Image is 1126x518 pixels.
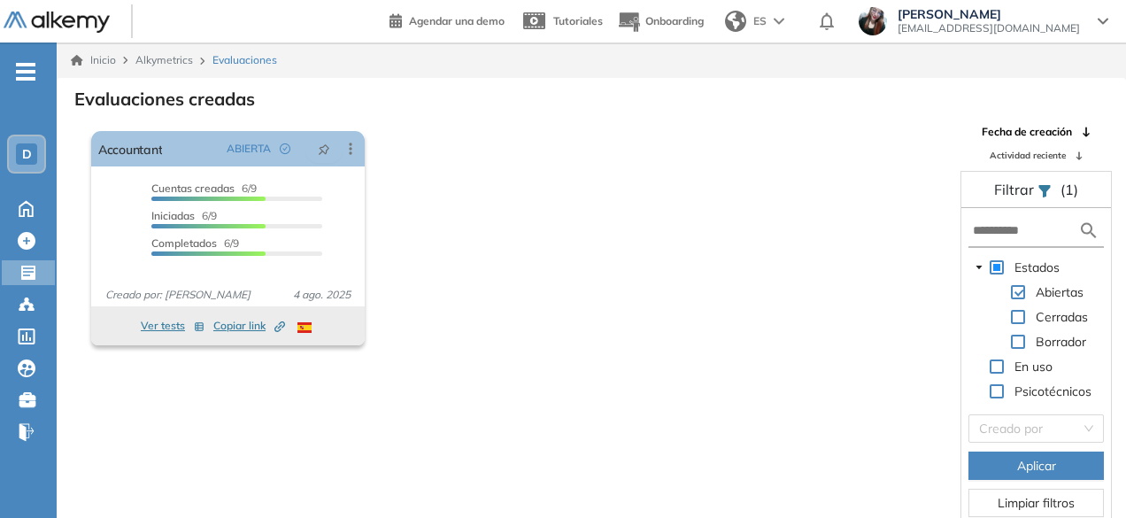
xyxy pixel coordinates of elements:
button: Aplicar [968,452,1104,480]
span: [EMAIL_ADDRESS][DOMAIN_NAME] [898,21,1080,35]
span: Onboarding [645,14,704,27]
span: Estados [1011,257,1063,278]
img: world [725,11,746,32]
span: caret-down [975,263,983,272]
a: Agendar una demo [389,9,505,30]
span: Cerradas [1036,309,1088,325]
span: Filtrar [994,181,1037,198]
span: ES [753,13,767,29]
h3: Evaluaciones creadas [74,89,255,110]
span: Agendar una demo [409,14,505,27]
span: En uso [1011,356,1056,377]
span: Completados [151,236,217,250]
span: D [22,147,32,161]
button: Ver tests [141,315,204,336]
span: 6/9 [151,236,239,250]
a: Accountant [98,131,162,166]
span: Copiar link [213,318,285,334]
span: En uso [1014,359,1053,375]
span: Borrador [1036,334,1086,350]
span: 4 ago. 2025 [286,287,358,303]
a: Inicio [71,52,116,68]
button: Limpiar filtros [968,489,1104,517]
span: Psicotécnicos [1014,383,1091,399]
span: Cuentas creadas [151,182,235,195]
span: Creado por: [PERSON_NAME] [98,287,258,303]
i: - [16,70,35,73]
span: Fecha de creación [982,124,1072,140]
span: Estados [1014,259,1060,275]
img: search icon [1078,220,1099,242]
span: Tutoriales [553,14,603,27]
span: Iniciadas [151,209,195,222]
span: [PERSON_NAME] [898,7,1080,21]
span: ABIERTA [227,141,271,157]
span: 6/9 [151,182,257,195]
button: pushpin [305,135,343,163]
span: Limpiar filtros [998,493,1075,513]
span: check-circle [280,143,290,154]
span: Aplicar [1017,456,1056,475]
span: Alkymetrics [135,53,193,66]
span: Abiertas [1032,282,1087,303]
span: 6/9 [151,209,217,222]
span: Cerradas [1032,306,1091,328]
span: Psicotécnicos [1011,381,1095,402]
button: Onboarding [617,3,704,41]
span: pushpin [318,142,330,156]
img: arrow [774,18,784,25]
img: ESP [297,322,312,333]
img: Logo [4,12,110,34]
span: Evaluaciones [212,52,277,68]
span: Borrador [1032,331,1090,352]
span: Abiertas [1036,284,1084,300]
span: (1) [1060,179,1078,200]
button: Copiar link [213,315,285,336]
span: Actividad reciente [990,149,1066,162]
